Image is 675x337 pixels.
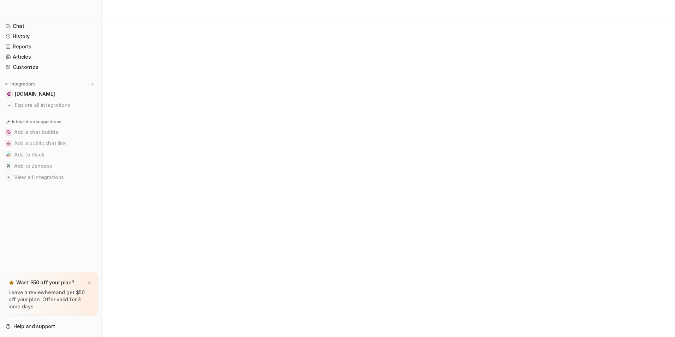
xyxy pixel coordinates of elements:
[4,82,9,87] img: expand menu
[8,280,14,285] img: star
[3,42,98,52] a: Reports
[3,126,98,138] button: Add a chat bubbleAdd a chat bubble
[12,119,61,125] p: Integration suggestions
[87,280,91,285] img: x
[6,164,11,168] img: Add to Zendesk
[3,149,98,160] button: Add to SlackAdd to Slack
[6,141,11,146] img: Add a public chat link
[8,289,93,310] p: Leave a review and get $50 off your plan. Offer valid for 3 more days.
[3,321,98,331] a: Help and support
[11,81,36,87] p: Integrations
[3,138,98,149] button: Add a public chat linkAdd a public chat link
[3,62,98,72] a: Customize
[7,92,11,96] img: zephyrsailshades.co.uk
[90,82,95,87] img: menu_add.svg
[15,90,55,97] span: [DOMAIN_NAME]
[6,102,13,109] img: explore all integrations
[15,100,96,111] span: Explore all integrations
[3,31,98,41] a: History
[3,172,98,183] button: View all integrationsView all integrations
[3,100,98,110] a: Explore all integrations
[16,279,74,286] p: Want $50 off your plan?
[6,130,11,134] img: Add a chat bubble
[3,160,98,172] button: Add to ZendeskAdd to Zendesk
[3,21,98,31] a: Chat
[3,52,98,62] a: Articles
[3,89,98,99] a: zephyrsailshades.co.uk[DOMAIN_NAME]
[3,81,38,88] button: Integrations
[45,289,56,295] a: here
[6,175,11,179] img: View all integrations
[6,153,11,157] img: Add to Slack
